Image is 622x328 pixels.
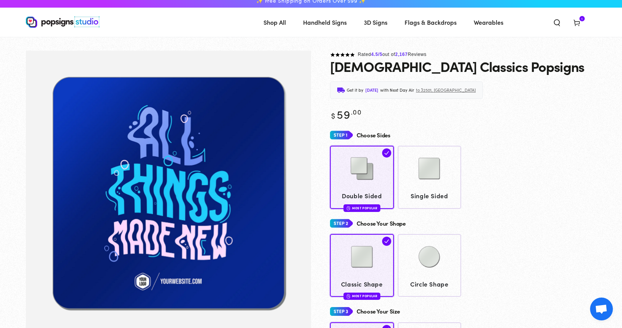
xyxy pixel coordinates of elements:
img: Classic Shape [343,238,381,276]
a: Flags & Backdrops [399,12,462,32]
a: Handheld Signs [297,12,352,32]
img: check.svg [382,237,391,246]
a: Shop All [258,12,292,32]
img: Single Sided [410,150,448,188]
img: fire.svg [346,293,350,299]
a: Classic Shape Classic Shape Most Popular [330,234,394,297]
span: Rated out of Reviews [358,52,427,57]
img: Step 1 [330,128,353,142]
img: Popsigns Studio [26,16,100,28]
div: Most Popular [343,293,380,300]
sup: .00 [351,107,362,116]
h4: Choose Your Shape [357,220,406,227]
a: Open chat [590,298,613,320]
img: Step 2 [330,217,353,231]
span: Circle Shape [401,279,458,290]
span: Get it by [347,86,363,94]
span: $ [331,110,336,121]
img: Double Sided [343,150,381,188]
bdi: 59 [330,106,362,122]
a: Single Sided Single Sided [398,146,462,209]
span: [DATE] [365,86,378,94]
h4: Choose Your Size [357,308,400,315]
summary: Search our site [547,14,567,30]
span: to 32501, [GEOGRAPHIC_DATA] [416,86,476,94]
a: Wearables [468,12,509,32]
img: Step 3 [330,304,353,318]
span: with Next Day Air [380,86,414,94]
span: Flags & Backdrops [405,17,457,28]
span: Classic Shape [334,279,390,290]
span: /5 [378,52,382,57]
span: 3D Signs [364,17,387,28]
span: 4.5 [371,52,378,57]
span: Shop All [263,17,286,28]
a: Double Sided Double Sided Most Popular [330,146,394,209]
img: check.svg [382,148,391,158]
img: Circle Shape [410,238,448,276]
div: Most Popular [343,204,380,212]
a: Circle Shape Circle Shape [398,234,462,297]
h4: Choose Sides [357,132,390,139]
h1: [DEMOGRAPHIC_DATA] Classics Popsigns [330,59,584,74]
img: fire.svg [346,205,350,211]
span: Wearables [474,17,503,28]
span: 2,167 [395,52,408,57]
span: Single Sided [401,190,458,201]
span: Handheld Signs [303,17,347,28]
a: 3D Signs [358,12,393,32]
span: Double Sided [334,190,390,201]
span: 1 [581,16,583,21]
